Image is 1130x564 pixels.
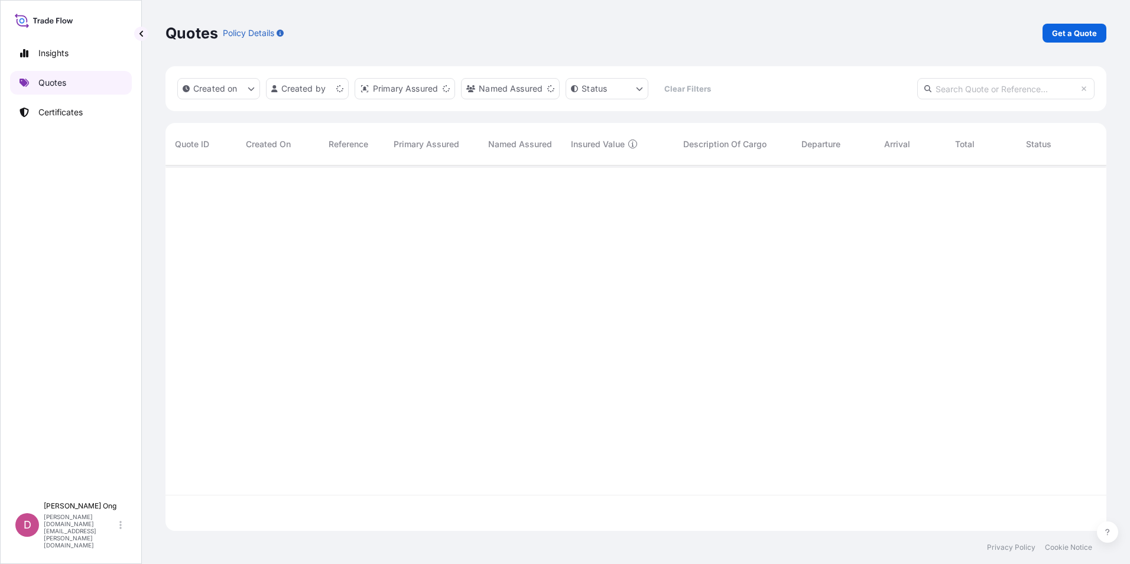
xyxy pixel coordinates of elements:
[394,138,459,150] span: Primary Assured
[44,513,117,549] p: [PERSON_NAME][DOMAIN_NAME][EMAIL_ADDRESS][PERSON_NAME][DOMAIN_NAME]
[193,83,238,95] p: Created on
[582,83,607,95] p: Status
[165,24,218,43] p: Quotes
[44,501,117,511] p: [PERSON_NAME] Ong
[884,138,910,150] span: Arrival
[10,101,132,124] a: Certificates
[223,27,274,39] p: Policy Details
[38,77,66,89] p: Quotes
[175,138,209,150] span: Quote ID
[801,138,840,150] span: Departure
[917,78,1095,99] input: Search Quote or Reference...
[987,543,1035,552] a: Privacy Policy
[566,78,648,99] button: certificateStatus Filter options
[177,78,260,99] button: createdOn Filter options
[281,83,326,95] p: Created by
[373,83,438,95] p: Primary Assured
[329,138,368,150] span: Reference
[10,71,132,95] a: Quotes
[1052,27,1097,39] p: Get a Quote
[38,106,83,118] p: Certificates
[10,41,132,65] a: Insights
[38,47,69,59] p: Insights
[664,83,711,95] p: Clear Filters
[571,138,625,150] span: Insured Value
[266,78,349,99] button: createdBy Filter options
[654,79,720,98] button: Clear Filters
[246,138,291,150] span: Created On
[488,138,552,150] span: Named Assured
[955,138,975,150] span: Total
[1026,138,1051,150] span: Status
[355,78,455,99] button: distributor Filter options
[479,83,543,95] p: Named Assured
[1045,543,1092,552] a: Cookie Notice
[461,78,560,99] button: cargoOwner Filter options
[24,519,31,531] span: D
[1043,24,1106,43] a: Get a Quote
[683,138,767,150] span: Description Of Cargo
